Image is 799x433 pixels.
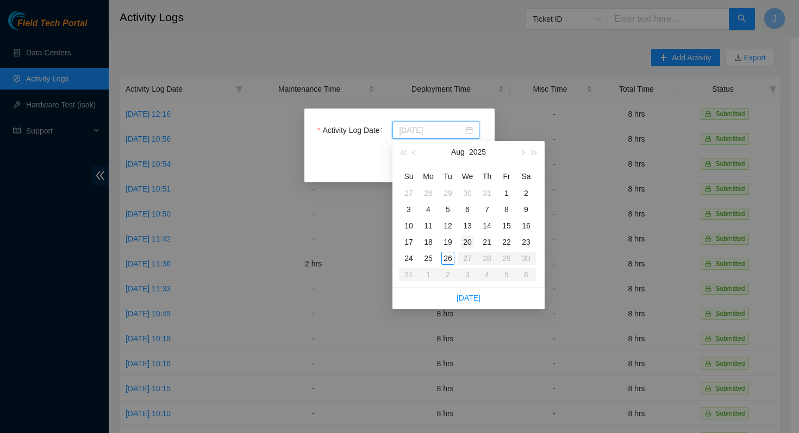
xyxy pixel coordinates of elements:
[461,203,474,216] div: 6
[500,219,513,232] div: 15
[419,250,438,266] td: 2025-08-25
[520,219,533,232] div: 16
[461,235,474,249] div: 20
[458,168,477,185] th: We
[419,201,438,218] td: 2025-08-04
[497,218,516,234] td: 2025-08-15
[516,185,536,201] td: 2025-08-02
[402,235,415,249] div: 17
[497,185,516,201] td: 2025-08-01
[441,252,454,265] div: 26
[422,252,435,265] div: 25
[399,218,419,234] td: 2025-08-10
[516,234,536,250] td: 2025-08-23
[317,122,387,139] label: Activity Log Date
[480,219,494,232] div: 14
[422,235,435,249] div: 18
[438,250,458,266] td: 2025-08-26
[399,168,419,185] th: Su
[419,185,438,201] td: 2025-07-28
[438,234,458,250] td: 2025-08-19
[477,218,497,234] td: 2025-08-14
[458,201,477,218] td: 2025-08-06
[469,141,486,163] button: 2025
[480,203,494,216] div: 7
[480,187,494,200] div: 31
[402,252,415,265] div: 24
[399,201,419,218] td: 2025-08-03
[399,250,419,266] td: 2025-08-24
[402,187,415,200] div: 27
[480,235,494,249] div: 21
[451,141,465,163] button: Aug
[438,218,458,234] td: 2025-08-12
[500,203,513,216] div: 8
[399,124,463,136] input: Activity Log Date
[457,294,480,302] a: [DATE]
[500,187,513,200] div: 1
[520,203,533,216] div: 9
[516,168,536,185] th: Sa
[516,218,536,234] td: 2025-08-16
[438,201,458,218] td: 2025-08-05
[438,168,458,185] th: Tu
[422,203,435,216] div: 4
[458,234,477,250] td: 2025-08-20
[477,185,497,201] td: 2025-07-31
[441,187,454,200] div: 29
[419,218,438,234] td: 2025-08-11
[458,218,477,234] td: 2025-08-13
[441,235,454,249] div: 19
[497,234,516,250] td: 2025-08-22
[477,201,497,218] td: 2025-08-07
[461,187,474,200] div: 30
[500,235,513,249] div: 22
[399,234,419,250] td: 2025-08-17
[520,187,533,200] div: 2
[402,219,415,232] div: 10
[419,234,438,250] td: 2025-08-18
[402,203,415,216] div: 3
[497,201,516,218] td: 2025-08-08
[477,234,497,250] td: 2025-08-21
[497,168,516,185] th: Fr
[422,219,435,232] div: 11
[438,185,458,201] td: 2025-07-29
[419,168,438,185] th: Mo
[399,185,419,201] td: 2025-07-27
[441,203,454,216] div: 5
[441,219,454,232] div: 12
[516,201,536,218] td: 2025-08-09
[422,187,435,200] div: 28
[461,219,474,232] div: 13
[458,185,477,201] td: 2025-07-30
[477,168,497,185] th: Th
[520,235,533,249] div: 23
